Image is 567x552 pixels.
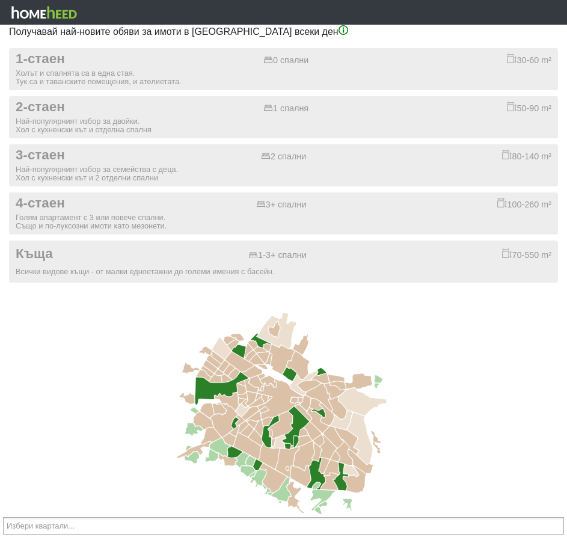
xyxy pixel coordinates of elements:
[16,69,551,86] div: Холът и спалнята са в една стая. Тук са и таванските помещения, и ателиетата.
[9,144,558,186] button: 3-стаен 2 спални 80-140 m² Най-популярният избор за семейства с деца.Хол с кухненски кът и 2 отде...
[16,246,53,262] span: Къща
[16,147,65,164] span: 3-стаен
[9,192,558,235] button: 4-стаен 3+ спални 100-260 m² Голям апартамент с 3 или повече спални.Също и по-луксозни имоти като...
[16,117,551,134] div: Най-популярният избор за двойки. Хол с кухненски кът и отделна спалня
[16,268,551,276] div: Всички видове къщи - от малки едноетажни до големи имения с басейн.
[256,200,307,210] div: 3+ спални
[9,48,558,90] button: 1-стаен 0 спални 30-60 m² Холът и спалнята са в една стая.Тук са и таванските помещения, и ателие...
[261,152,306,162] div: 2 спални
[16,195,65,212] span: 4-стаен
[9,241,558,283] button: Къща 1-3+ спални 70-550 m² Всички видове къщи - от малки едноетажни до големи имения с басейн.
[16,165,551,182] div: Най-популярният избор за семейства с деца. Хол с кухненски кът и 2 отделни спални
[502,248,551,260] div: 70-550 m²
[507,102,551,114] div: 50-90 m²
[16,99,65,115] span: 2-стаен
[502,150,551,162] div: 80-140 m²
[16,213,551,230] div: Голям апартамент с 3 или повече спални. Също и по-луксозни имоти като мезонети.
[497,198,551,210] div: 100-260 m²
[507,54,551,66] div: 30-60 m²
[248,250,307,260] div: 1-3+ спални
[16,51,65,67] span: 1-стаен
[9,25,558,39] p: Получавай най-новите обяви за имоти в [GEOGRAPHIC_DATA] всеки ден
[339,25,348,35] img: info-3.png
[9,96,558,138] button: 2-стаен 1 спалня 50-90 m² Най-популярният избор за двойки.Хол с кухненски кът и отделна спалня
[263,103,308,114] div: 1 спалня
[263,55,308,66] div: 0 спални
